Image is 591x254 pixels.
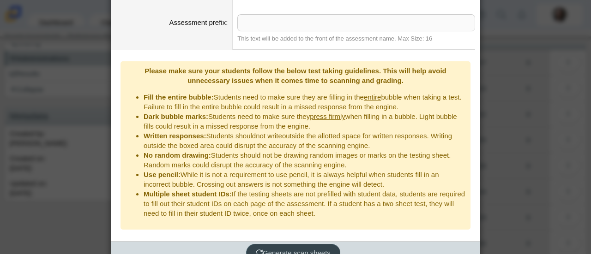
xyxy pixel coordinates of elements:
b: Written responses: [144,132,206,140]
b: Use pencil: [144,171,181,178]
b: Dark bubble marks: [144,112,208,120]
li: While it is not a requirement to use pencil, it is always helpful when students fill in an incorr... [144,170,466,189]
u: not write [256,132,282,140]
li: Students need to make sure they when filling in a bubble. Light bubble fills could result in a mi... [144,112,466,131]
b: No random drawing: [144,151,211,159]
b: Multiple sheet student IDs: [144,190,232,198]
u: press firmly [310,112,345,120]
b: Fill the entire bubble: [144,93,214,101]
u: entire [364,93,381,101]
label: Assessment prefix [169,18,228,26]
div: This text will be added to the front of the assessment name. Max Size: 16 [237,34,475,43]
b: Please make sure your students follow the below test taking guidelines. This will help avoid unne... [145,67,446,84]
li: Students need to make sure they are filling in the bubble when taking a test. Failure to fill in ... [144,92,466,112]
li: Students should not be drawing random images or marks on the testing sheet. Random marks could di... [144,150,466,170]
li: Students should outside the allotted space for written responses. Writing outside the boxed area ... [144,131,466,150]
li: If the testing sheets are not prefilled with student data, students are required to fill out thei... [144,189,466,218]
